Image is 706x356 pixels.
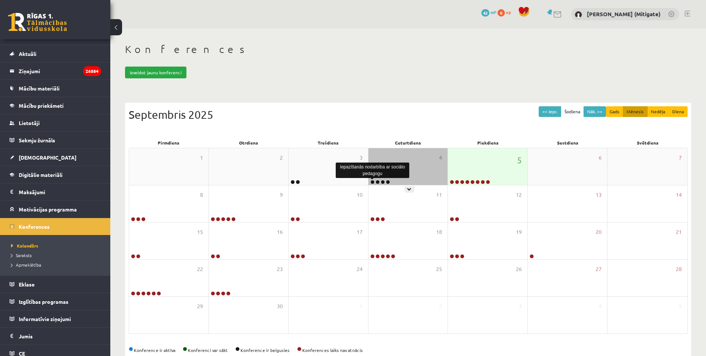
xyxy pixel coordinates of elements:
[357,191,363,199] span: 10
[277,265,283,273] span: 23
[19,50,36,57] span: Aktuāli
[277,302,283,310] span: 30
[10,276,101,293] a: Eklase
[516,265,522,273] span: 26
[481,9,489,17] span: 42
[11,252,103,259] a: Saraksts
[368,138,448,148] div: Ceturtdiena
[519,302,522,310] span: 3
[10,63,101,79] a: Ziņojumi26884
[506,9,511,15] span: xp
[19,63,101,79] legend: Ziņojumi
[19,298,68,305] span: Izglītības programas
[10,184,101,200] a: Maksājumi
[125,43,691,56] h1: Konferences
[647,106,669,117] button: Nedēļa
[606,106,623,117] button: Gads
[10,149,101,166] a: [DEMOGRAPHIC_DATA]
[516,228,522,236] span: 19
[288,138,368,148] div: Trešdiena
[439,154,442,162] span: 4
[19,316,71,322] span: Informatīvie ziņojumi
[11,242,103,249] a: Kalendārs
[360,154,363,162] span: 3
[539,106,561,117] button: << Iepr.
[19,154,76,161] span: [DEMOGRAPHIC_DATA]
[491,9,496,15] span: mP
[19,102,64,109] span: Mācību priekšmeti
[679,302,682,310] span: 5
[125,67,186,78] a: Izveidot jaunu konferenci
[11,243,38,249] span: Kalendārs
[596,265,602,273] span: 27
[19,184,101,200] legend: Maksājumi
[197,228,203,236] span: 15
[336,163,409,178] div: Iepazīšanās nodarbība ar sociālo pedagogu
[357,228,363,236] span: 17
[19,223,50,230] span: Konferences
[19,85,60,92] span: Mācību materiāli
[528,138,608,148] div: Sestdiena
[498,9,514,15] a: 0 xp
[516,191,522,199] span: 12
[10,45,101,62] a: Aktuāli
[587,10,660,18] a: [PERSON_NAME] (Mitigate)
[596,228,602,236] span: 20
[596,191,602,199] span: 13
[436,265,442,273] span: 25
[448,138,528,148] div: Piekdiena
[10,201,101,218] a: Motivācijas programma
[19,171,63,178] span: Digitālie materiāli
[676,228,682,236] span: 21
[10,293,101,310] a: Izglītības programas
[19,333,33,339] span: Jumis
[439,302,442,310] span: 2
[360,302,363,310] span: 1
[584,106,606,117] button: Nāk. >>
[561,106,584,117] button: Šodiena
[498,9,505,17] span: 0
[10,132,101,149] a: Sekmju žurnāls
[280,154,283,162] span: 2
[129,347,688,353] div: Konference ir aktīva Konferenci var sākt Konference ir beigusies Konferences laiks nav atnācis
[11,262,41,268] span: Apmeklētība
[19,137,55,143] span: Sekmju žurnāls
[129,138,208,148] div: Pirmdiena
[357,265,363,273] span: 24
[679,154,682,162] span: 7
[129,106,688,123] div: Septembris 2025
[10,328,101,345] a: Jumis
[623,106,648,117] button: Mēnesis
[200,191,203,199] span: 8
[481,9,496,15] a: 42 mP
[11,252,32,258] span: Saraksts
[575,11,582,18] img: Vitālijs Viļums (Mitigate)
[436,228,442,236] span: 18
[83,66,101,76] i: 26884
[10,97,101,114] a: Mācību priekšmeti
[19,120,40,126] span: Lietotāji
[280,191,283,199] span: 9
[517,154,522,166] span: 5
[676,191,682,199] span: 14
[19,281,35,288] span: Eklase
[11,261,103,268] a: Apmeklētība
[8,13,67,31] a: Rīgas 1. Tālmācības vidusskola
[599,302,602,310] span: 4
[10,114,101,131] a: Lietotāji
[10,218,101,235] a: Konferences
[599,154,602,162] span: 6
[676,265,682,273] span: 28
[436,191,442,199] span: 11
[10,310,101,327] a: Informatīvie ziņojumi
[197,302,203,310] span: 29
[197,265,203,273] span: 22
[10,166,101,183] a: Digitālie materiāli
[19,206,77,213] span: Motivācijas programma
[10,80,101,97] a: Mācību materiāli
[608,138,688,148] div: Svētdiena
[200,154,203,162] span: 1
[277,228,283,236] span: 16
[208,138,288,148] div: Otrdiena
[668,106,688,117] button: Diena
